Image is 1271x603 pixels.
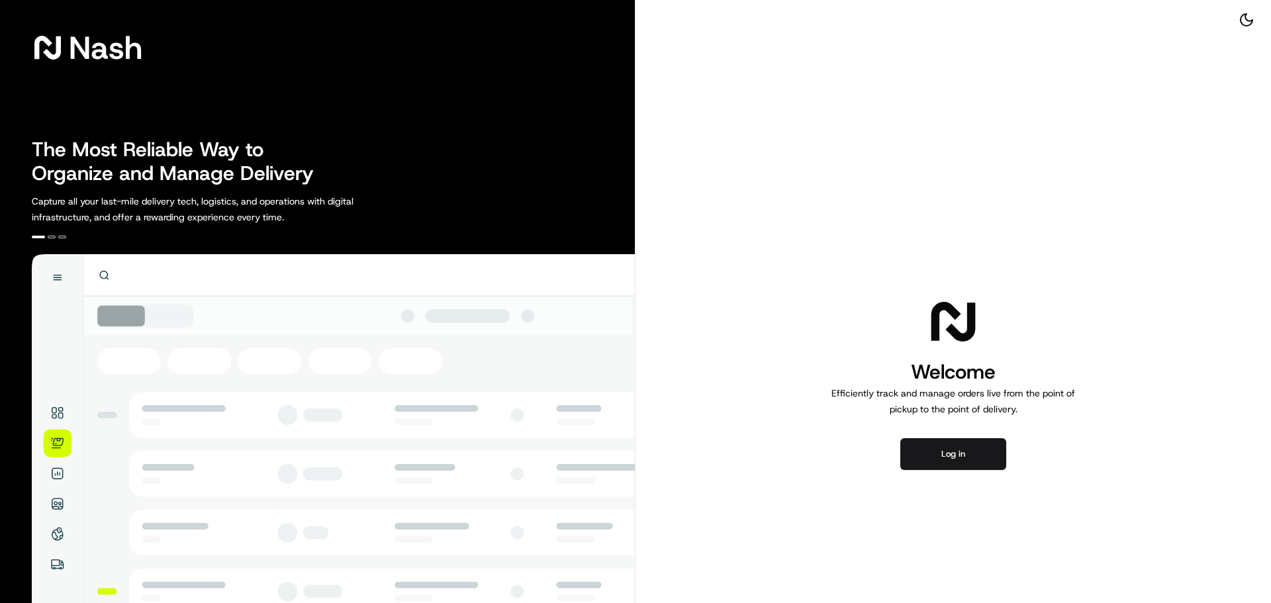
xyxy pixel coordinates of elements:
h1: Welcome [826,359,1080,385]
span: Nash [69,34,142,61]
p: Capture all your last-mile delivery tech, logistics, and operations with digital infrastructure, ... [32,193,413,225]
p: Efficiently track and manage orders live from the point of pickup to the point of delivery. [826,385,1080,417]
button: Log in [900,438,1006,470]
h2: The Most Reliable Way to Organize and Manage Delivery [32,138,328,185]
